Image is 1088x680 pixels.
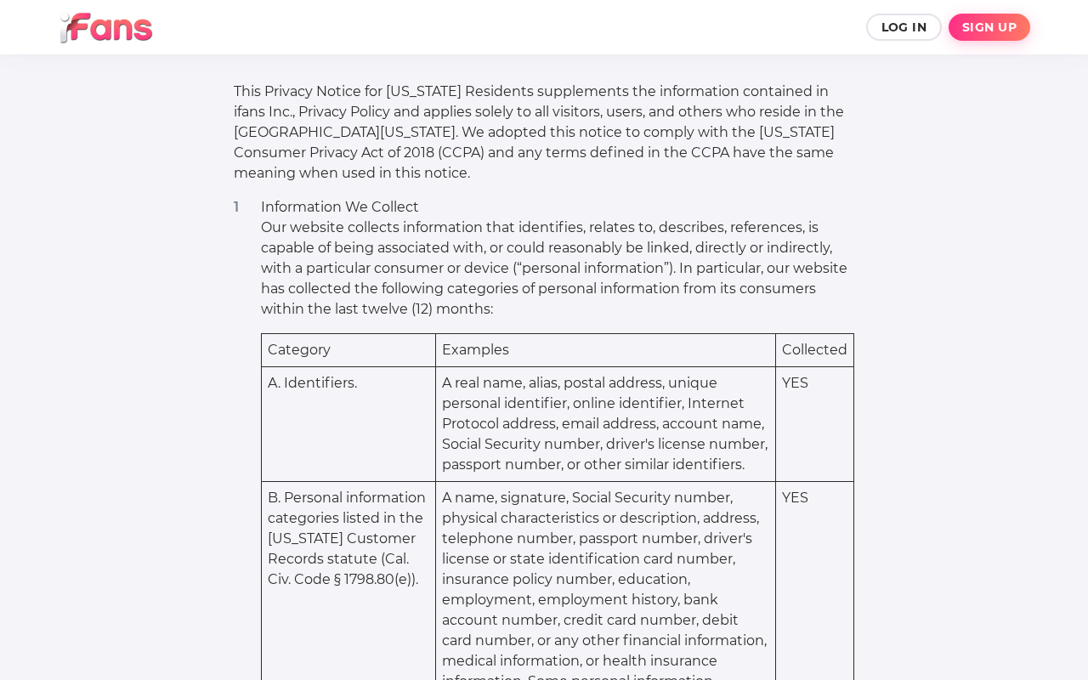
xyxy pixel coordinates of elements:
span: B. Personal information categories listed in the [US_STATE] Customer Records statute (Cal. Civ. C... [268,490,426,587]
span: Sign up [962,20,1017,35]
span: Examples [442,342,509,358]
span: A real name, alias, postal address, unique personal identifier, online identifier, Internet Proto... [442,375,768,473]
span: A. Identifiers. [268,375,357,391]
span: Category [268,342,331,358]
p: This Privacy Notice for [US_STATE] Residents supplements the information contained in ifans Inc.,... [234,82,855,184]
span: YES [782,375,808,391]
button: Sign up [949,14,1030,41]
span: Log In [881,20,927,35]
span: YES [782,490,808,506]
span: Collected [782,342,847,358]
button: Log In [866,14,943,41]
p: Our website collects information that identifies, relates to, describes, references, is capable o... [261,218,855,320]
